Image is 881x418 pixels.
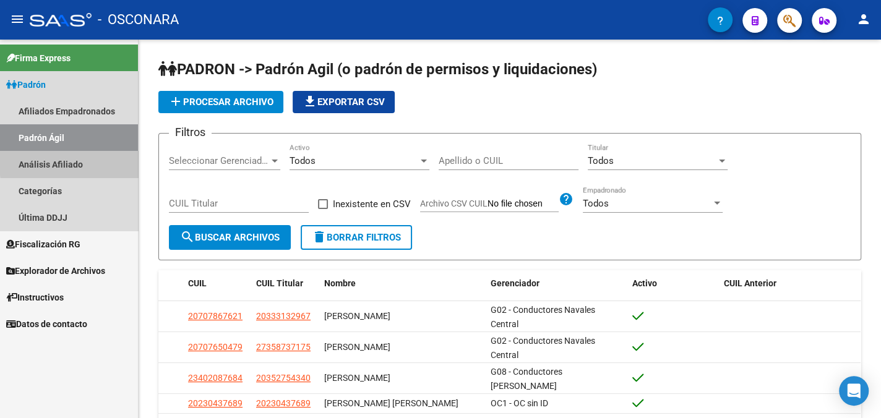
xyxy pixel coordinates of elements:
datatable-header-cell: Gerenciador [486,270,627,297]
mat-icon: search [180,229,195,244]
span: 20333132967 [256,311,311,321]
button: Procesar archivo [158,91,283,113]
datatable-header-cell: Nombre [319,270,486,297]
input: Archivo CSV CUIL [488,198,559,210]
span: Procesar archivo [168,96,273,108]
span: 27358737175 [256,342,311,352]
span: G02 - Conductores Navales Central [491,305,595,329]
span: Activo [632,278,657,288]
datatable-header-cell: CUIL Anterior [719,270,861,297]
span: Inexistente en CSV [333,197,411,211]
span: Nombre [324,278,356,288]
span: Gerenciador [491,278,539,288]
span: 20707867621 [188,311,243,321]
span: G02 - Conductores Navales Central [491,336,595,360]
span: Explorador de Archivos [6,264,105,278]
button: Borrar Filtros [301,225,412,250]
span: Todos [588,155,614,166]
mat-icon: person [856,12,871,27]
span: 20707650479 [188,342,243,352]
span: OC1 - OC sin ID [491,398,548,408]
span: Borrar Filtros [312,232,401,243]
mat-icon: delete [312,229,327,244]
mat-icon: menu [10,12,25,27]
span: 23402087684 [188,373,243,383]
datatable-header-cell: CUIL Titular [251,270,319,297]
span: - OSCONARA [98,6,179,33]
span: 20352754340 [256,373,311,383]
span: Buscar Archivos [180,232,280,243]
span: Archivo CSV CUIL [420,198,488,208]
h3: Filtros [169,124,212,141]
span: CUIL [188,278,207,288]
button: Exportar CSV [293,91,395,113]
span: Padrón [6,78,46,92]
span: CUIL Anterior [724,278,776,288]
datatable-header-cell: CUIL [183,270,251,297]
span: Seleccionar Gerenciador [169,155,269,166]
span: G08 - Conductores [PERSON_NAME] [491,367,562,391]
span: Exportar CSV [303,96,385,108]
span: 20230437689 [256,398,311,408]
span: Datos de contacto [6,317,87,331]
span: [PERSON_NAME] [PERSON_NAME] [324,398,458,408]
span: [PERSON_NAME] [324,311,390,321]
span: PADRON -> Padrón Agil (o padrón de permisos y liquidaciones) [158,61,597,78]
span: Todos [583,198,609,209]
span: CUIL Titular [256,278,303,288]
mat-icon: add [168,94,183,109]
mat-icon: file_download [303,94,317,109]
span: [PERSON_NAME] [324,342,390,352]
div: Open Intercom Messenger [839,376,869,406]
button: Buscar Archivos [169,225,291,250]
span: Fiscalización RG [6,237,80,251]
span: Todos [290,155,316,166]
span: Instructivos [6,291,64,304]
datatable-header-cell: Activo [627,270,720,297]
span: 20230437689 [188,398,243,408]
span: [PERSON_NAME] [324,373,390,383]
span: Firma Express [6,51,71,65]
mat-icon: help [559,192,574,207]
